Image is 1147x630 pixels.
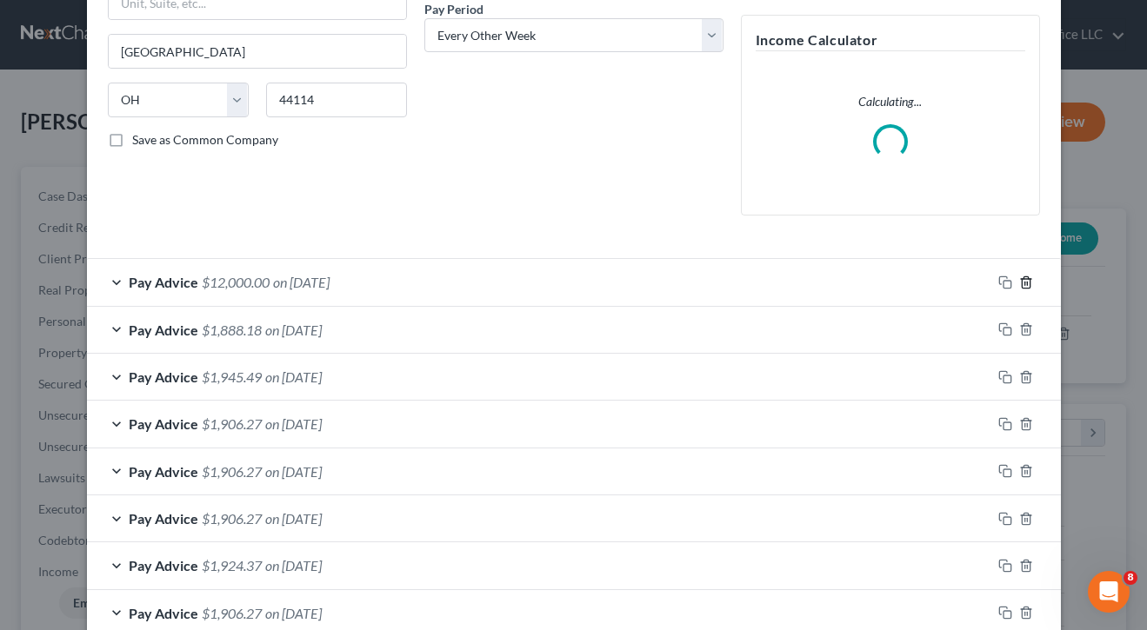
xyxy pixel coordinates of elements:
span: $1,906.27 [202,415,262,432]
span: Pay Advice [129,463,198,480]
span: on [DATE] [265,510,322,527]
h5: Income Calculator [756,30,1025,51]
span: Save as Common Company [132,132,278,147]
span: on [DATE] [265,415,322,432]
span: on [DATE] [273,274,330,290]
span: $1,906.27 [202,463,262,480]
span: $1,906.27 [202,605,262,621]
span: Pay Advice [129,368,198,385]
span: on [DATE] [265,463,322,480]
span: $1,906.27 [202,510,262,527]
span: Pay Advice [129,274,198,290]
span: $1,888.18 [202,322,262,338]
span: Pay Advice [129,510,198,527]
span: on [DATE] [265,605,322,621]
input: Enter city... [109,35,406,68]
span: Pay Advice [129,415,198,432]
p: Calculating... [756,93,1025,110]
span: Pay Period [424,2,483,17]
span: on [DATE] [265,368,322,385]
span: Pay Advice [129,322,198,338]
iframe: Intercom live chat [1088,571,1130,613]
span: Pay Advice [129,557,198,574]
span: $12,000.00 [202,274,270,290]
span: Pay Advice [129,605,198,621]
span: on [DATE] [265,557,322,574]
span: 8 [1124,571,1137,585]
span: $1,924.37 [202,557,262,574]
span: on [DATE] [265,322,322,338]
span: $1,945.49 [202,368,262,385]
input: Enter zip... [266,83,407,117]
